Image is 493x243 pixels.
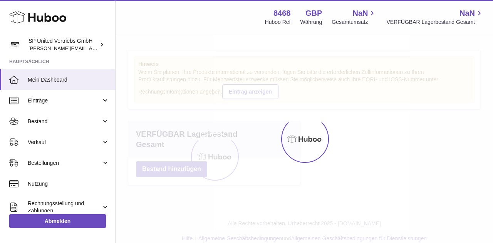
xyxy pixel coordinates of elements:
span: Bestellungen [28,159,101,167]
strong: 8468 [273,8,291,18]
span: Einträge [28,97,101,104]
div: Währung [300,18,322,26]
span: NaN [352,8,368,18]
a: NaN VERFÜGBAR Lagerbestand Gesamt [386,8,484,26]
span: Verkauf [28,139,101,146]
span: Bestand [28,118,101,125]
a: NaN Gesamtumsatz [332,8,377,26]
span: Nutzung [28,180,109,188]
span: Gesamtumsatz [332,18,377,26]
span: VERFÜGBAR Lagerbestand Gesamt [386,18,484,26]
span: Mein Dashboard [28,76,109,84]
a: Abmelden [9,214,106,228]
strong: GBP [305,8,322,18]
span: NaN [459,8,475,18]
div: SP United Vertriebs GmbH [29,37,98,52]
span: [PERSON_NAME][EMAIL_ADDRESS][DOMAIN_NAME] [29,45,154,51]
span: Rechnungsstellung und Zahlungen [28,200,101,215]
div: Huboo Ref [265,18,291,26]
img: tim@sp-united.com [9,39,21,50]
